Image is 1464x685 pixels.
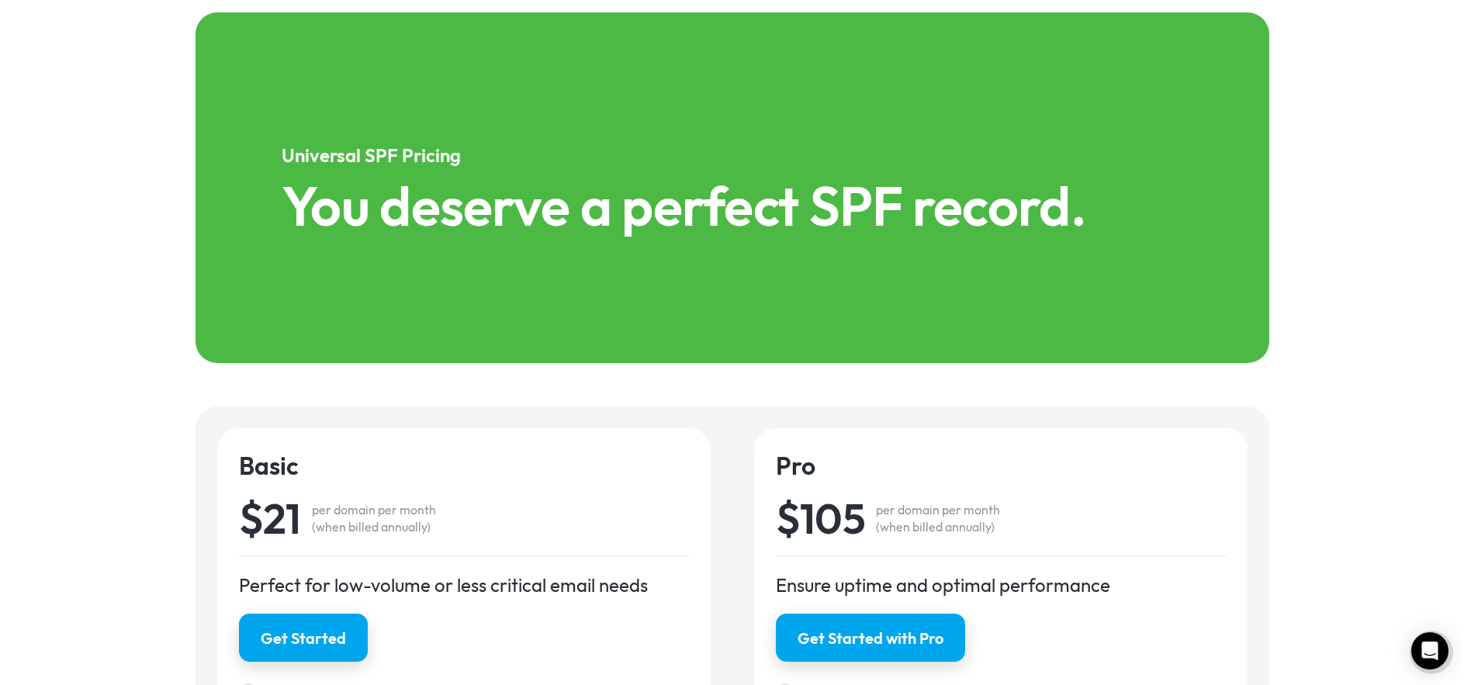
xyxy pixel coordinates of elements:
[776,573,1226,597] div: Ensure uptime and optimal performance
[282,178,1182,233] h1: You deserve a perfect SPF record.
[239,614,368,662] a: Get Started
[776,450,1226,481] h4: Pro
[876,501,1000,535] div: per domain per month (when billed annually)
[312,501,436,535] div: per domain per month (when billed annually)
[239,497,301,539] div: $21
[261,628,346,649] div: Get Started
[282,143,1182,168] h5: Universal SPF Pricing
[776,614,965,662] a: Get Started with Pro
[239,573,689,597] div: Perfect for low-volume or less critical email needs
[1411,632,1448,669] div: Open Intercom Messenger
[239,450,689,481] h4: Basic
[798,628,943,649] div: Get Started with Pro
[776,497,866,539] div: $105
